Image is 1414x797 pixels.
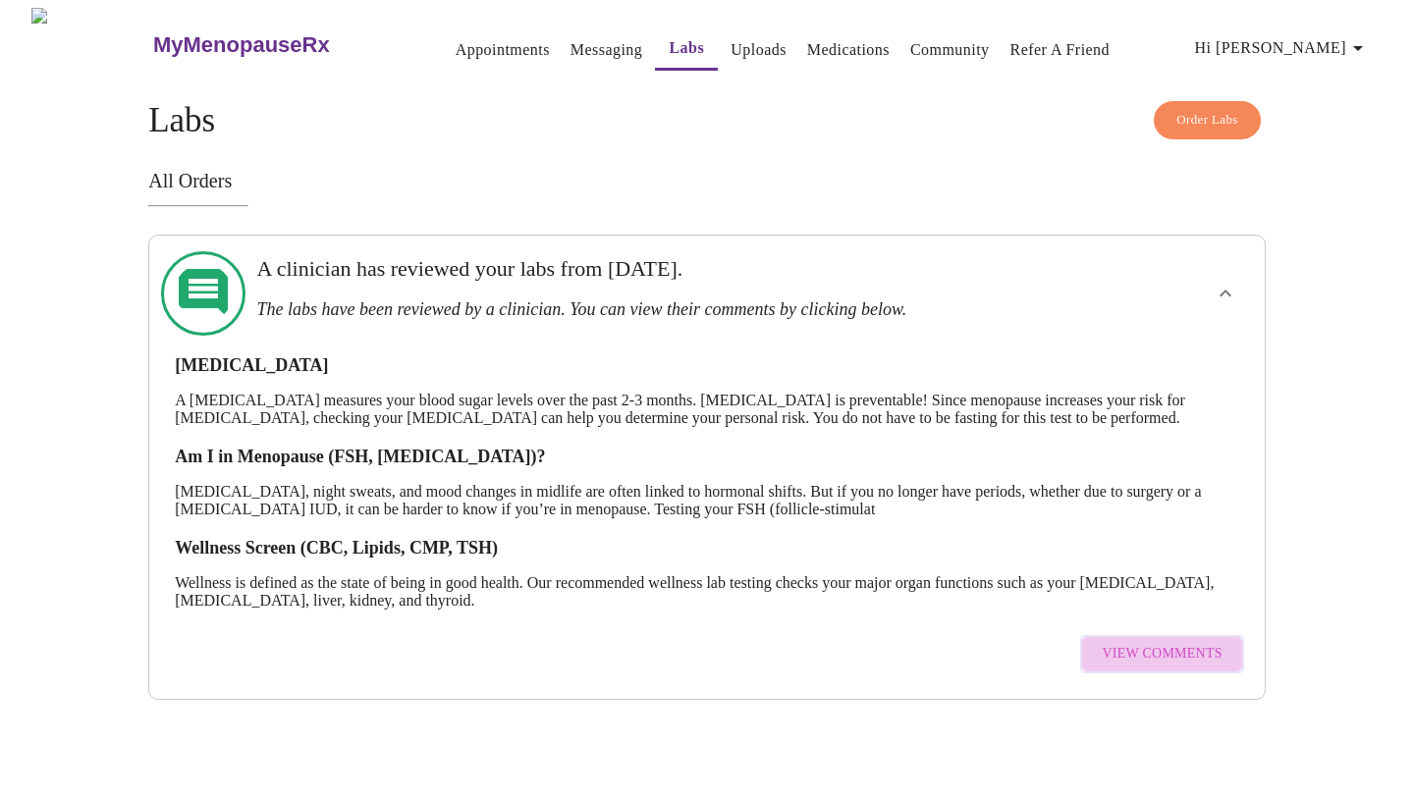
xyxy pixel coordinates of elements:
[175,392,1239,427] p: A [MEDICAL_DATA] measures your blood sugar levels over the past 2-3 months. [MEDICAL_DATA] is pre...
[148,170,1266,192] h3: All Orders
[456,36,550,64] a: Appointments
[1202,270,1249,317] button: show more
[1187,28,1378,68] button: Hi [PERSON_NAME]
[256,299,1050,320] h3: The labs have been reviewed by a clinician. You can view their comments by clicking below.
[1154,101,1261,139] button: Order Labs
[655,28,718,71] button: Labs
[669,34,704,62] a: Labs
[731,36,787,64] a: Uploads
[902,30,998,70] button: Community
[1080,635,1243,673] button: View Comments
[175,355,1239,376] h3: [MEDICAL_DATA]
[150,11,408,80] a: MyMenopauseRx
[799,30,897,70] button: Medications
[1003,30,1118,70] button: Refer a Friend
[1102,642,1222,666] span: View Comments
[563,30,650,70] button: Messaging
[153,32,330,58] h3: MyMenopauseRx
[910,36,990,64] a: Community
[807,36,890,64] a: Medications
[148,101,1266,140] h4: Labs
[1195,34,1370,62] span: Hi [PERSON_NAME]
[175,483,1239,518] p: [MEDICAL_DATA], night sweats, and mood changes in midlife are often linked to hormonal shifts. Bu...
[175,538,1239,558] h3: Wellness Screen (CBC, Lipids, CMP, TSH)
[1176,109,1238,132] span: Order Labs
[1010,36,1111,64] a: Refer a Friend
[1075,625,1248,683] a: View Comments
[256,256,1050,282] h3: A clinician has reviewed your labs from [DATE].
[723,30,794,70] button: Uploads
[175,447,1239,467] h3: Am I in Menopause (FSH, [MEDICAL_DATA])?
[175,574,1239,610] p: Wellness is defined as the state of being in good health. Our recommended wellness lab testing ch...
[31,8,150,81] img: MyMenopauseRx Logo
[571,36,642,64] a: Messaging
[448,30,558,70] button: Appointments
